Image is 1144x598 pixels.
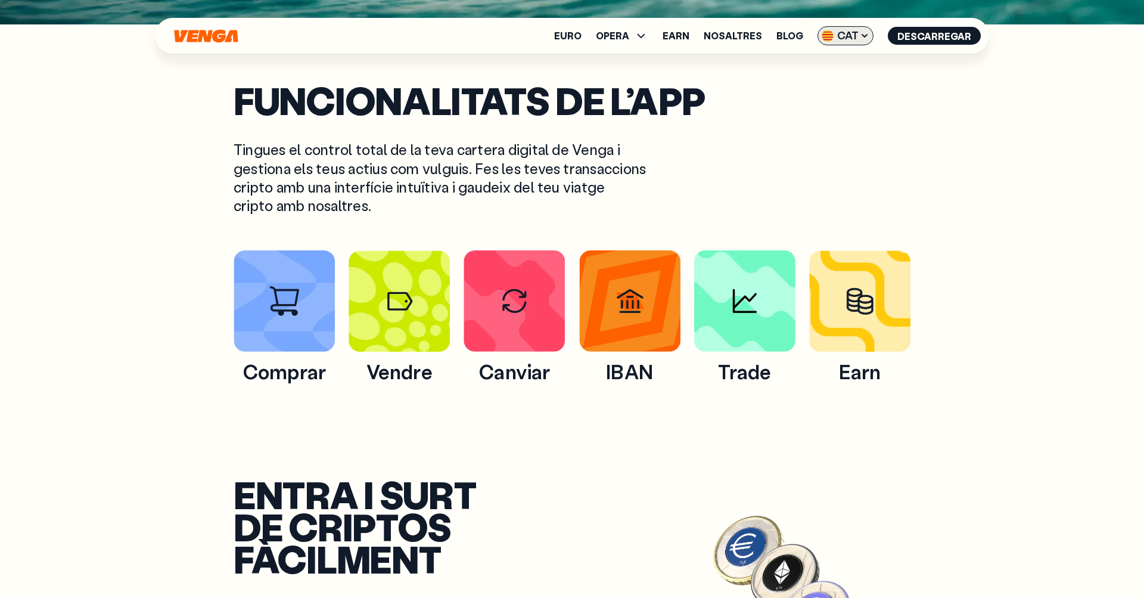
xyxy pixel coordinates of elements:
a: featureIBAN [579,339,680,355]
span: Trade [694,359,795,385]
a: Blog [776,31,803,41]
a: Earn [663,31,689,41]
p: Tingues el control total de la teva cartera digital de Venga i gestiona els teus actius com vulgu... [234,140,648,215]
a: featureTrade [694,339,795,355]
img: feature [464,250,565,352]
span: OPERA [596,29,648,43]
img: Coin 1 [705,507,792,593]
img: feature [579,250,680,352]
img: feature [809,250,910,352]
a: featureComprar [234,339,335,355]
span: OPERA [596,31,629,41]
h2: Funcionalitats de l’app [234,84,910,116]
a: Nosaltres [704,31,762,41]
span: CAT [817,26,873,45]
a: featureCanviar [464,339,565,355]
span: Comprar [234,359,335,385]
img: feature [234,250,335,352]
a: featureEarn [809,339,910,355]
svg: Inici [173,29,240,43]
button: Descarregar [888,27,981,45]
span: Vendre [349,359,450,385]
h2: Entra i surt de criptos fàcilment [234,478,591,575]
span: Canviar [464,359,565,385]
a: Euro [554,31,582,41]
img: flag-cat [822,30,834,42]
span: IBAN [579,359,680,385]
span: Earn [809,359,910,385]
img: feature [349,250,450,352]
a: featureVendre [349,339,450,355]
img: feature [694,250,795,352]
